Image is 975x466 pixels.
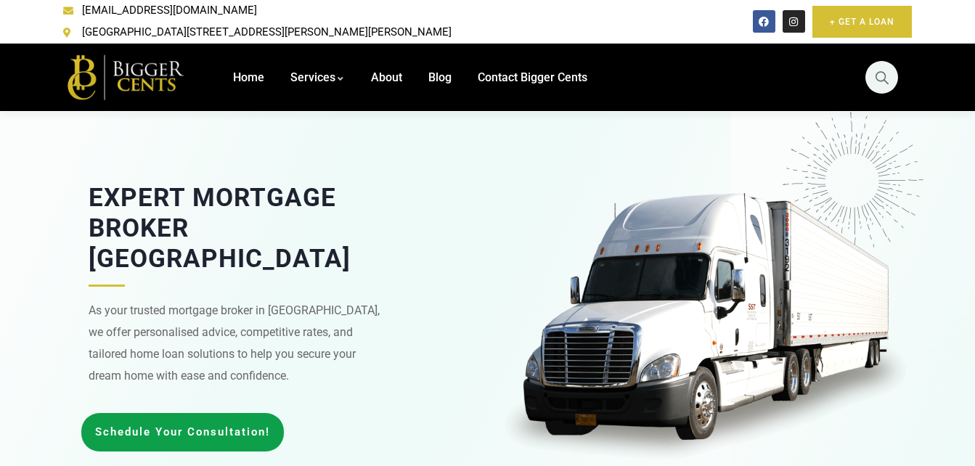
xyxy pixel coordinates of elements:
a: About [371,44,402,112]
span: Contact Bigger Cents [478,70,587,84]
span: + Get A Loan [830,15,894,29]
a: Blog [428,44,452,112]
span: Home [233,70,264,84]
a: Services [290,44,345,112]
a: Schedule Your Consultation! [81,413,284,451]
span: Expert Mortgage Broker [GEOGRAPHIC_DATA] [89,183,351,274]
span: About [371,70,402,84]
span: Schedule Your Consultation! [95,427,270,438]
img: Home [63,52,190,102]
span: Blog [428,70,452,84]
div: As your trusted mortgage broker in [GEOGRAPHIC_DATA], we offer personalised advice, competitive r... [89,285,386,386]
a: + Get A Loan [812,6,912,38]
a: Home [233,44,264,112]
span: Services [290,70,335,84]
span: [GEOGRAPHIC_DATA][STREET_ADDRESS][PERSON_NAME][PERSON_NAME] [78,22,452,44]
img: best mortgage broker melbourne [495,193,916,465]
a: Contact Bigger Cents [478,44,587,112]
